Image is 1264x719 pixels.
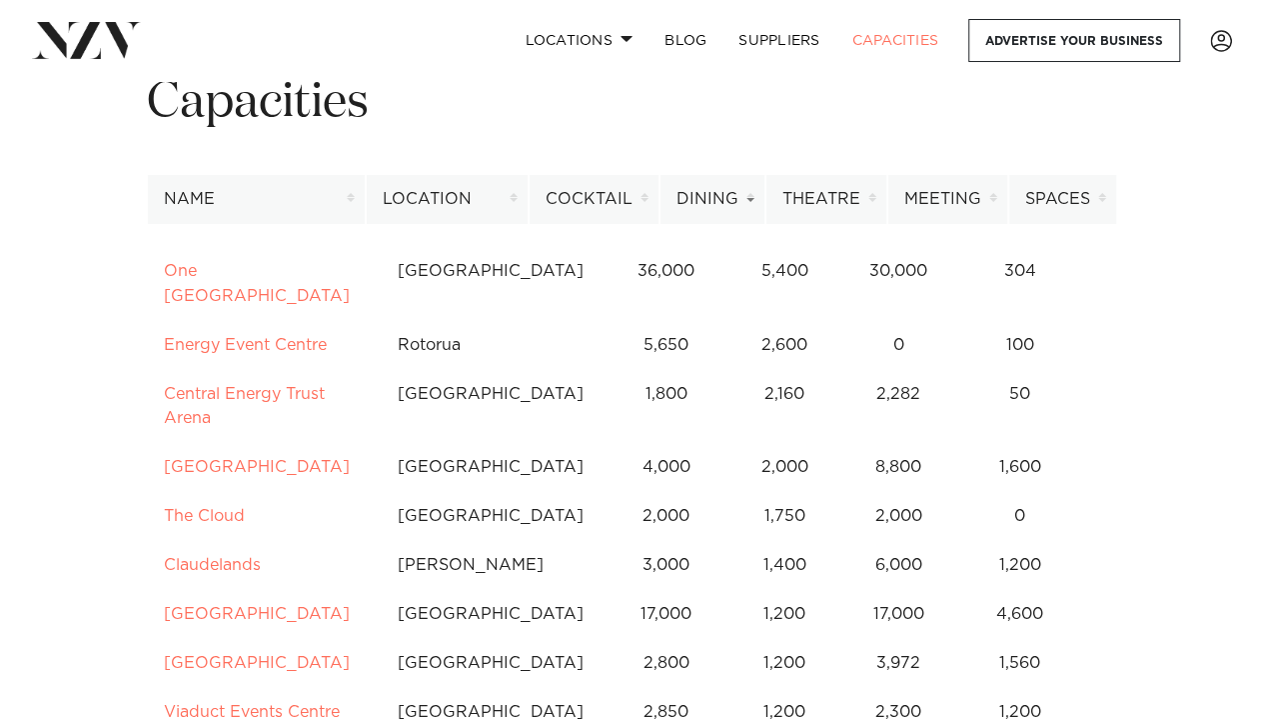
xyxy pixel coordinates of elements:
td: 2,800 [601,639,731,688]
td: 1,800 [601,370,731,444]
h1: Capacities [147,72,1117,135]
a: [GEOGRAPHIC_DATA] [164,606,350,622]
td: 100 [959,321,1080,370]
td: 2,000 [731,443,837,492]
td: 17,000 [601,590,731,639]
td: [GEOGRAPHIC_DATA] [381,443,601,492]
td: 12 [1080,321,1189,370]
td: [GEOGRAPHIC_DATA] [381,492,601,541]
td: 8,800 [837,443,959,492]
td: 304 [959,247,1080,321]
th: Theatre: activate to sort column ascending [765,175,887,224]
td: 30,000 [837,247,959,321]
td: 3,000 [601,541,731,590]
td: [GEOGRAPHIC_DATA] [381,590,601,639]
td: [PERSON_NAME] [381,541,601,590]
td: 1,560 [959,639,1080,688]
td: 2 [1080,443,1189,492]
a: Claudelands [164,557,261,573]
a: One [GEOGRAPHIC_DATA] [164,263,350,304]
a: Capacities [836,19,955,62]
a: [GEOGRAPHIC_DATA] [164,655,350,671]
td: 3,972 [837,639,959,688]
td: [GEOGRAPHIC_DATA] [381,639,601,688]
td: 2,000 [601,492,731,541]
a: SUPPLIERS [722,19,835,62]
td: 2,282 [837,370,959,444]
td: [GEOGRAPHIC_DATA] [381,370,601,444]
td: 0 [837,321,959,370]
td: 3 [1080,492,1189,541]
td: 10 [1080,590,1189,639]
a: The Cloud [164,508,245,524]
th: Location: activate to sort column ascending [366,175,529,224]
th: Spaces: activate to sort column ascending [1008,175,1117,224]
a: Locations [509,19,648,62]
td: 2,160 [731,370,837,444]
td: 1,400 [731,541,837,590]
td: 12 [1080,247,1189,321]
a: [GEOGRAPHIC_DATA] [164,459,350,475]
td: 1,200 [959,541,1080,590]
th: Dining: activate to sort column ascending [659,175,765,224]
td: 50 [959,370,1080,444]
td: 1 [1080,639,1189,688]
td: 6,000 [837,541,959,590]
td: 5,650 [601,321,731,370]
td: 13 [1080,541,1189,590]
td: 1,600 [959,443,1080,492]
td: 2,000 [837,492,959,541]
td: Rotorua [381,321,601,370]
th: Cocktail: activate to sort column ascending [529,175,659,224]
td: [GEOGRAPHIC_DATA] [381,247,601,321]
img: nzv-logo.png [32,22,141,58]
td: 17,000 [837,590,959,639]
td: 2,600 [731,321,837,370]
td: 1,200 [731,639,837,688]
td: 4,000 [601,443,731,492]
a: Central Energy Trust Arena [164,386,325,427]
td: 1,750 [731,492,837,541]
td: 0 [959,492,1080,541]
td: 36,000 [601,247,731,321]
a: Advertise your business [968,19,1180,62]
a: BLOG [648,19,722,62]
td: 4,600 [959,590,1080,639]
th: Meeting: activate to sort column ascending [887,175,1008,224]
td: 12 [1080,370,1189,444]
a: Energy Event Centre [164,337,327,353]
td: 1,200 [731,590,837,639]
th: Name: activate to sort column ascending [147,175,366,224]
td: 5,400 [731,247,837,321]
